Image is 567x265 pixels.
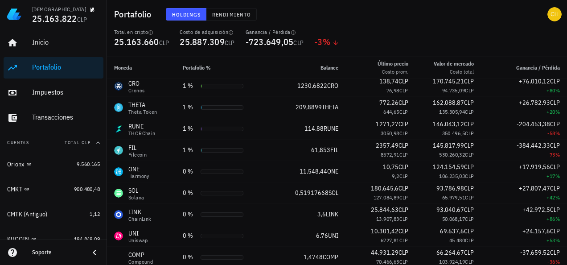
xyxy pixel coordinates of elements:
span: 3050,98 [381,130,399,137]
span: CLP [465,108,474,115]
span: % [555,87,560,94]
span: 530.260,32 [439,151,465,158]
span: CLP [465,87,474,94]
span: 10,75 [383,163,399,171]
div: Portafolio [32,63,100,71]
div: COMP-icon [114,253,123,262]
span: +26.782,93 [519,99,550,107]
span: CLP [550,77,560,85]
th: Moneda [107,57,176,79]
div: CRO-icon [114,82,123,91]
span: 94.735,09 [442,87,465,94]
div: FIL [128,143,147,152]
span: CLP [399,184,408,192]
button: CuentasTotal CLP [4,132,103,153]
div: ONE [128,165,149,174]
span: 124.154,59 [433,163,464,171]
div: [DEMOGRAPHIC_DATA] [32,6,86,13]
a: KUCOIN 194.849,09 [4,228,103,250]
div: UNI [128,229,148,238]
span: 170.745,21 [433,77,464,85]
span: Balance [320,64,338,71]
span: 103.924,19 [439,258,465,265]
div: Ganancia / Pérdida [246,29,304,36]
span: CLP [399,108,408,115]
span: 25.844,63 [371,206,399,214]
th: Portafolio %: Sin ordenar. Pulse para ordenar de forma ascendente. [176,57,265,79]
span: 69.637,6 [440,227,464,235]
div: Harmony [128,174,149,179]
span: CLP [464,206,474,214]
span: +42.972,5 [522,206,550,214]
span: CLP [550,99,560,107]
span: CLP [225,39,235,47]
a: Portafolio [4,57,103,79]
span: 44.931,29 [371,248,399,257]
span: 50.068,17 [442,215,465,222]
div: -58 [488,129,560,138]
div: +86 [488,215,560,224]
span: CLP [465,194,474,201]
span: -204.453,38 [517,120,550,128]
h1: Portafolio [114,7,155,21]
span: +17.919,56 [519,163,550,171]
div: Costo total [434,68,474,76]
span: 127.084,89 [374,194,399,201]
span: % [555,108,560,115]
span: CLP [399,173,408,179]
span: 6727,81 [381,237,399,244]
span: CRO [327,82,338,90]
span: CLP [399,77,408,85]
div: COMP [128,250,153,259]
span: CLP [464,77,474,85]
div: Valor de mercado [434,60,474,68]
span: FIL [330,146,338,154]
span: 11.548,44 [300,167,327,175]
div: ChainLink [128,216,152,222]
span: Holdings [172,11,201,18]
span: CLP [465,237,474,244]
span: CLP [550,184,560,192]
span: 900.480,48 [74,186,100,192]
span: -37.659,52 [520,248,550,257]
span: 93.786,98 [436,184,464,192]
div: 1 % [183,103,197,112]
div: +17 [488,172,560,181]
span: 8572,91 [381,151,399,158]
span: % [555,194,560,201]
span: CLP [399,248,408,257]
span: 194.849,09 [74,236,100,242]
span: -723.649,05 [246,36,294,48]
span: Total CLP [65,140,91,145]
span: 2357,49 [376,141,399,149]
span: CLP [399,120,408,128]
div: RUNE [128,122,156,131]
a: Inicio [4,32,103,54]
span: 1,4748 [304,253,323,261]
span: 114,88 [304,124,324,132]
div: ONE-icon [114,167,123,176]
span: 1271,27 [376,120,399,128]
span: 9,2 [392,173,399,179]
span: +76.010,12 [519,77,550,85]
span: CLP [465,151,474,158]
div: CMTK (Antiguo) [7,211,48,218]
span: -384.442,33 [517,141,550,149]
div: Costo de adquisición [180,29,234,36]
span: 76,98 [386,87,399,94]
span: CLP [399,237,408,244]
span: CLP [464,248,474,257]
div: UNI-icon [114,232,123,240]
span: CLP [465,258,474,265]
span: +24.157,6 [522,227,550,235]
span: CLP [550,163,560,171]
span: CLP [464,141,474,149]
div: SOL-icon [114,189,123,198]
span: CLP [550,227,560,235]
span: 25.163.822 [32,12,77,25]
span: % [555,215,560,222]
span: CLP [399,151,408,158]
span: 13.907,83 [376,215,399,222]
div: +53 [488,236,560,245]
button: Rendimiento [206,8,257,21]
